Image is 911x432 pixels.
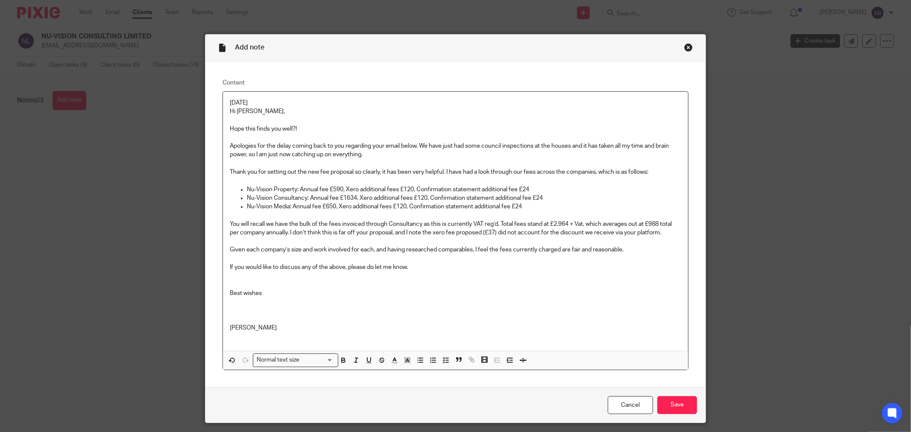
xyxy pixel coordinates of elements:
[253,353,338,367] div: Search for option
[223,79,688,87] label: Content
[230,142,681,159] p: Apologies for the delay coming back to you regarding your email below. We have just had some coun...
[230,220,681,237] p: You will recall we have the bulk of the fees invoiced through Consultancy as this is currently VA...
[230,107,681,116] p: Hi [PERSON_NAME],
[247,194,681,202] p: Nu-Vision Consultancy: Annual fee £1634, Xero additional fees £120, Confirmation statement additi...
[684,43,693,52] div: Close this dialog window
[235,44,264,51] span: Add note
[230,99,681,107] p: [DATE]
[230,245,681,254] p: Given each company’s size and work involved for each, and having researched comparables, I feel t...
[255,356,302,365] span: Normal text size
[230,289,681,298] p: Best wishes
[302,356,333,365] input: Search for option
[230,263,681,271] p: If you would like to discuss any of the above, please do let me know.
[230,324,681,332] p: [PERSON_NAME]
[247,202,681,211] p: Nu-Vision Media: Annual fee £650, Xero additional fees £120, Confirmation statement additional fe...
[230,168,681,176] p: Thank you for setting out the new fee proposal so clearly, it has been very helpful. I have had a...
[247,185,681,194] p: Nu-Vision Property: Annual fee £590, Xero additional fees £120, Confirmation statement additional...
[608,396,653,414] a: Cancel
[230,125,681,133] p: Hope this finds you well?!
[657,396,697,414] input: Save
